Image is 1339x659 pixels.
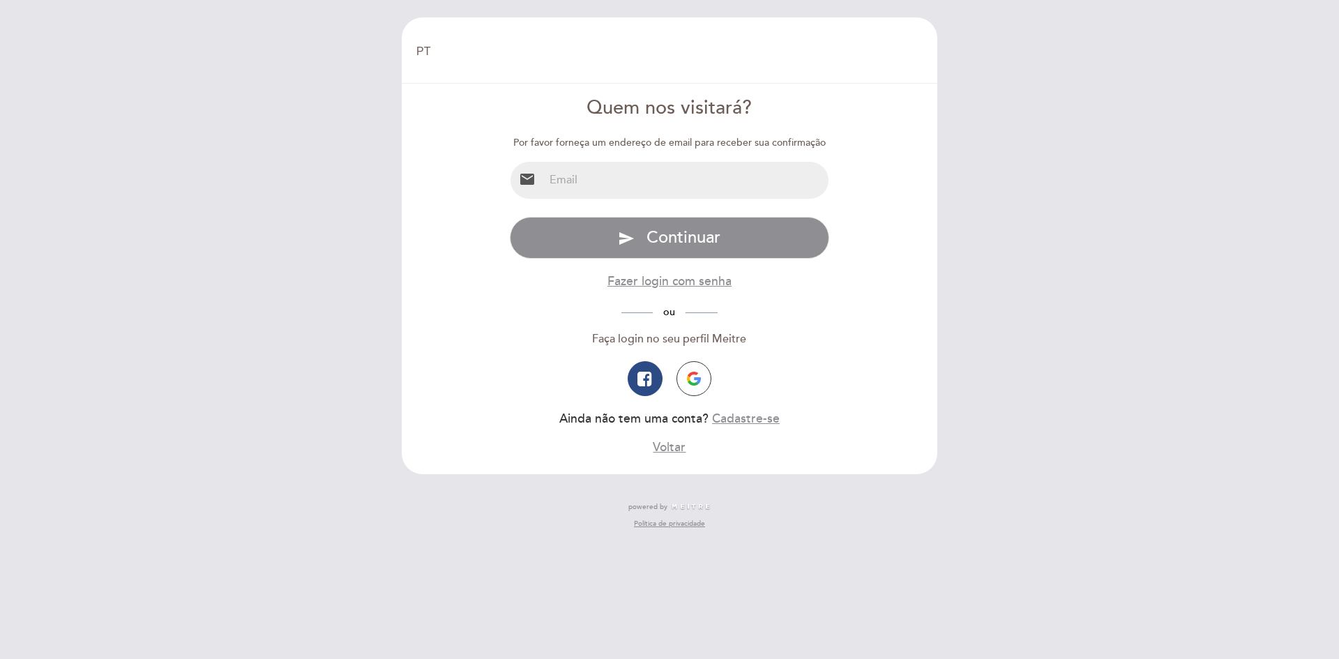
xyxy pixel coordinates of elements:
span: powered by [628,502,667,512]
button: Cadastre-se [712,410,780,427]
img: icon-google.png [687,372,701,386]
div: Quem nos visitará? [510,95,830,122]
span: ou [653,306,686,318]
span: Continuar [646,227,720,248]
input: Email [544,162,829,199]
div: Faça login no seu perfil Meitre [510,331,830,347]
a: powered by [628,502,711,512]
a: Política de privacidade [634,519,705,529]
button: Voltar [653,439,686,456]
i: send [618,230,635,247]
button: send Continuar [510,217,830,259]
span: Ainda não tem uma conta? [559,411,709,426]
i: email [519,171,536,188]
img: MEITRE [671,503,711,510]
button: Fazer login com senha [607,273,732,290]
div: Por favor forneça um endereço de email para receber sua confirmação [510,136,830,150]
